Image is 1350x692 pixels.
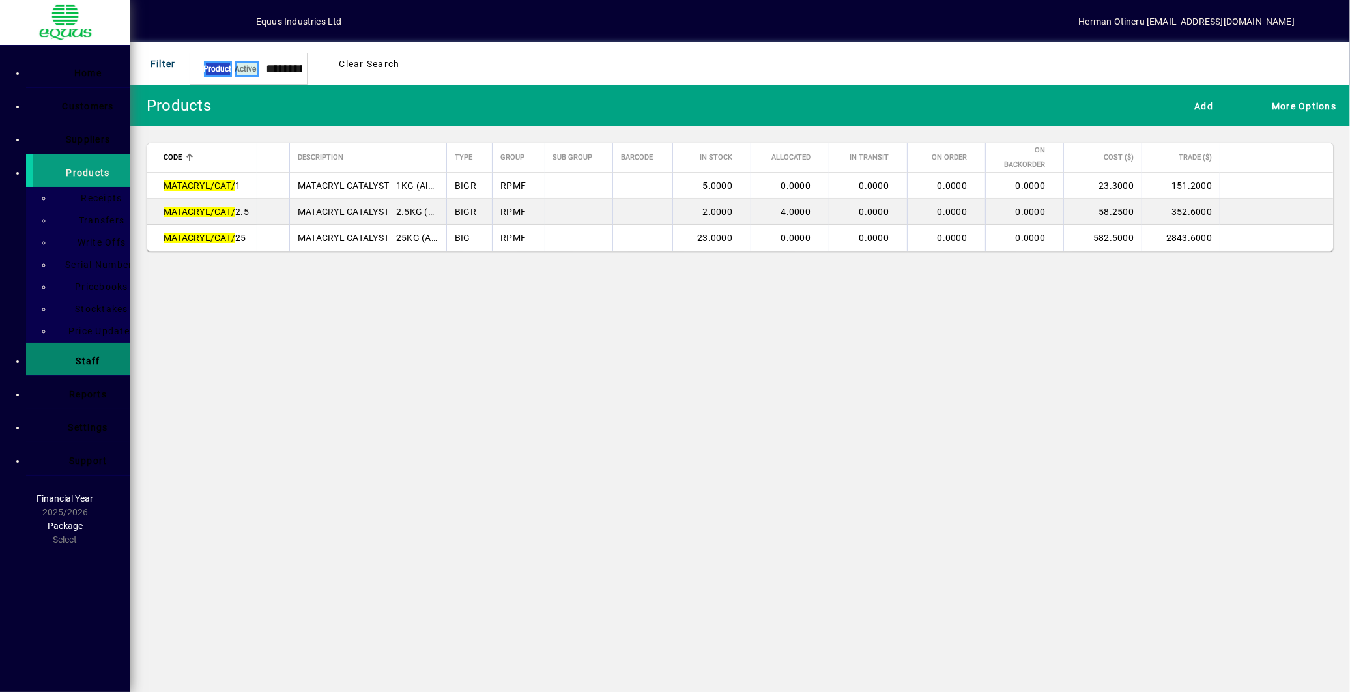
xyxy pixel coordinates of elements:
[67,304,128,314] span: Stocktakes
[57,259,138,270] span: Serial Numbers
[164,233,246,243] span: 25
[1262,94,1340,117] button: More Options
[621,151,665,165] div: Barcode
[1308,3,1334,45] a: Knowledge Base
[500,233,526,243] span: RPMF
[703,180,733,191] span: 5.0000
[59,320,130,342] a: Price Updates
[1063,225,1142,251] td: 582.5000
[141,52,179,76] button: Filter
[61,326,135,336] span: Price Updates
[837,151,900,165] div: In Transit
[500,151,524,165] span: Group
[1296,170,1317,191] button: More options
[164,151,182,165] span: Code
[144,53,176,74] span: Filter
[1262,223,1283,244] button: Edit
[1142,173,1220,199] td: 151.2000
[1016,233,1046,243] span: 0.0000
[455,151,484,165] div: Type
[1185,94,1216,117] button: Add
[1262,170,1283,191] button: Edit
[455,233,470,243] span: BIG
[1296,223,1317,244] button: More options
[298,180,517,191] span: MATACRYL CATALYST - 1KG (Also Duracon Catalyst)
[214,10,256,33] button: Profile
[33,376,130,409] a: Reports
[455,180,476,191] span: BIGR
[1262,196,1283,217] button: Edit
[455,207,476,217] span: BIGR
[932,151,967,165] span: On Order
[859,233,889,243] span: 0.0000
[781,180,811,191] span: 0.0000
[59,231,130,253] a: Write Offs
[164,151,249,165] div: Code
[33,121,130,154] a: Suppliers
[1016,180,1046,191] span: 0.0000
[70,237,126,248] span: Write Offs
[37,493,94,504] span: Financial Year
[621,151,653,165] span: Barcode
[164,233,235,243] em: MATACRYL/CAT/
[33,55,130,87] a: Home
[140,95,211,116] div: Products
[59,209,130,231] a: Transfers
[417,48,448,79] button: Clear
[329,52,410,76] button: Clear
[164,207,235,217] em: MATACRYL/CAT/
[164,180,235,191] em: MATACRYL/CAT/
[938,233,968,243] span: 0.0000
[500,151,536,165] div: Group
[62,101,113,111] span: Customers
[915,151,979,165] div: On Order
[1016,207,1046,217] span: 0.0000
[66,167,110,178] span: Products
[759,151,822,165] div: Allocated
[71,215,124,225] span: Transfers
[1296,196,1317,217] button: More options
[1179,151,1212,165] span: Trade ($)
[1142,225,1220,251] td: 2843.6000
[66,134,110,145] span: Suppliers
[1104,151,1134,165] span: Cost ($)
[68,422,108,433] span: Settings
[69,455,108,466] span: Support
[59,187,130,209] a: Receipts
[164,207,249,217] span: 2.5
[1188,95,1213,117] span: Add
[235,61,259,77] mat-chip: Activation Status: Active
[164,180,241,191] span: 1
[33,442,130,475] a: Support
[1142,199,1220,225] td: 352.6000
[681,151,744,165] div: In Stock
[33,88,130,121] a: Customers
[850,151,889,165] span: In Transit
[48,521,83,531] span: Package
[298,207,524,217] span: MATACRYL CATALYST - 2.5KG (Also Duracon Catalyst)
[553,151,593,165] span: Sub Group
[781,233,811,243] span: 0.0000
[938,180,968,191] span: 0.0000
[1078,11,1295,32] div: Herman Otineru [EMAIL_ADDRESS][DOMAIN_NAME]
[500,180,526,191] span: RPMF
[59,253,130,276] a: Serial Numbers
[298,233,522,243] span: MATACRYL CATALYST - 25KG (Also Duracon Catalyst)
[204,61,232,77] span: Product
[256,11,342,32] div: Equus Industries Ltd
[59,298,130,320] a: Stocktakes
[235,65,257,74] span: Active
[455,151,472,165] span: Type
[781,207,811,217] span: 4.0000
[703,207,733,217] span: 2.0000
[697,233,732,243] span: 23.0000
[771,151,811,165] span: Allocated
[173,10,214,33] button: Add
[859,180,889,191] span: 0.0000
[859,207,889,217] span: 0.0000
[553,151,605,165] div: Sub Group
[76,356,100,366] span: Staff
[26,154,130,187] a: Products
[298,151,343,165] span: Description
[33,409,130,442] a: Settings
